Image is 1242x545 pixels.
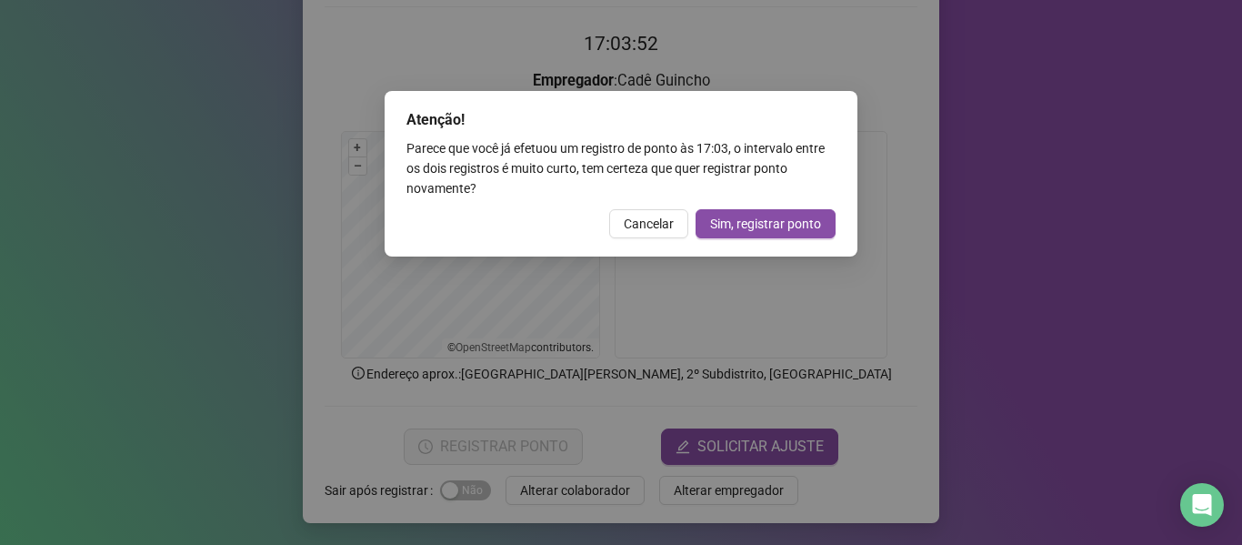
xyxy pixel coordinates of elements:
[406,109,836,131] div: Atenção!
[624,214,674,234] span: Cancelar
[406,138,836,198] div: Parece que você já efetuou um registro de ponto às 17:03 , o intervalo entre os dois registros é ...
[609,209,688,238] button: Cancelar
[710,214,821,234] span: Sim, registrar ponto
[696,209,836,238] button: Sim, registrar ponto
[1180,483,1224,527] div: Open Intercom Messenger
